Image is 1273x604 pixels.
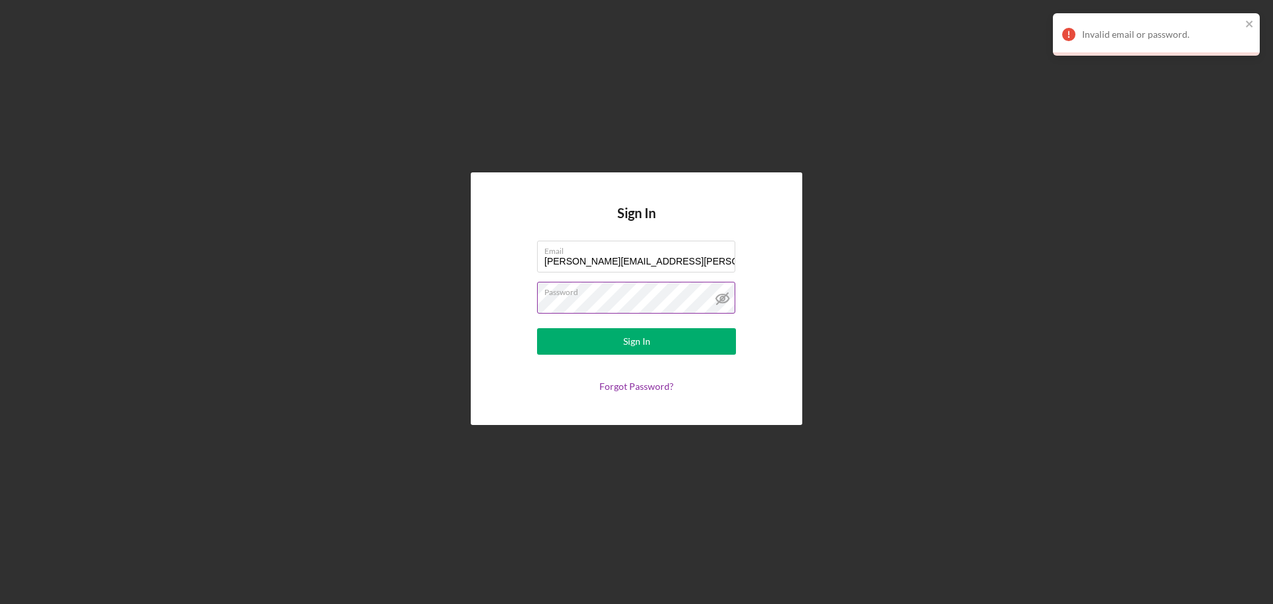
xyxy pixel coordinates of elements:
button: Sign In [537,328,736,355]
label: Password [544,282,735,297]
label: Email [544,241,735,256]
div: Invalid email or password. [1082,29,1241,40]
button: close [1245,19,1254,31]
a: Forgot Password? [599,381,674,392]
div: Sign In [623,328,650,355]
h4: Sign In [617,206,656,241]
